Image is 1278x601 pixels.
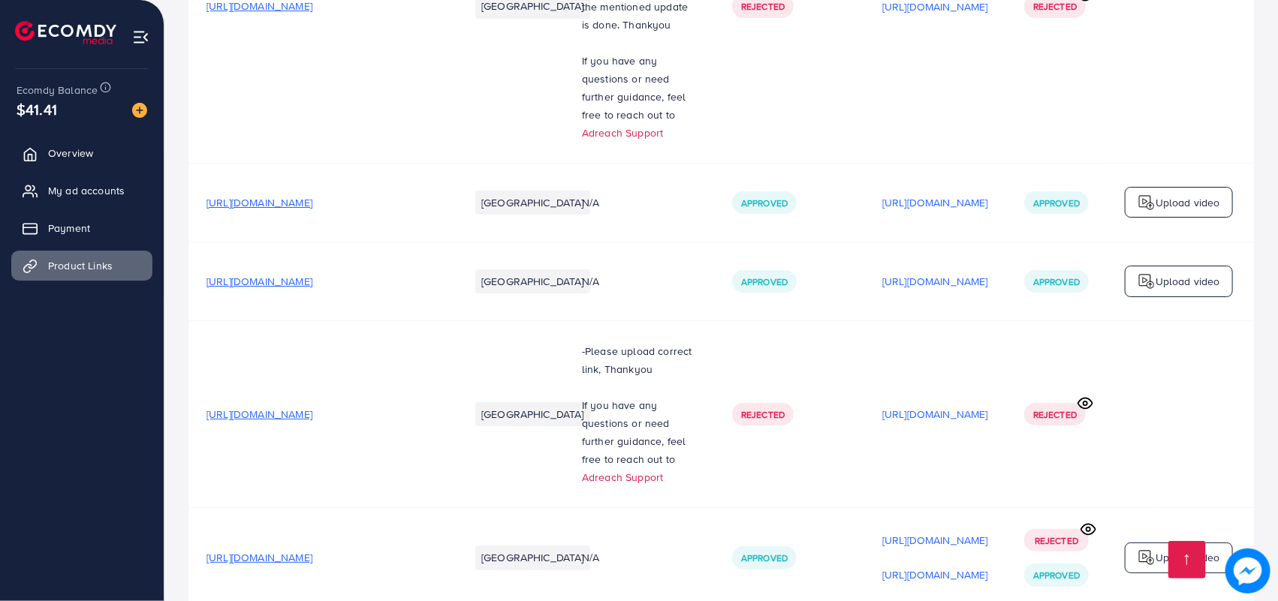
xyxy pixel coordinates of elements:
[741,408,785,421] span: Rejected
[741,551,788,564] span: Approved
[741,275,788,288] span: Approved
[1033,197,1080,209] span: Approved
[475,545,590,569] li: [GEOGRAPHIC_DATA]
[582,470,663,485] a: Adreach Support
[206,407,312,422] span: [URL][DOMAIN_NAME]
[1138,194,1156,212] img: logo
[1033,275,1080,288] span: Approved
[882,194,988,212] p: [URL][DOMAIN_NAME]
[48,146,93,161] span: Overview
[582,195,599,210] span: N/A
[11,213,152,243] a: Payment
[1138,272,1156,290] img: logo
[48,183,125,198] span: My ad accounts
[1033,408,1077,421] span: Rejected
[132,29,149,46] img: menu
[1225,548,1270,593] img: image
[882,531,988,549] p: [URL][DOMAIN_NAME]
[206,274,312,289] span: [URL][DOMAIN_NAME]
[882,272,988,290] p: [URL][DOMAIN_NAME]
[475,269,590,293] li: [GEOGRAPHIC_DATA]
[1035,534,1078,547] span: Rejected
[582,550,599,565] span: N/A
[206,195,312,210] span: [URL][DOMAIN_NAME]
[17,98,57,120] span: $41.41
[882,566,988,584] p: [URL][DOMAIN_NAME]
[741,197,788,209] span: Approved
[11,176,152,206] a: My ad accounts
[206,550,312,565] span: [URL][DOMAIN_NAME]
[1033,569,1080,581] span: Approved
[1156,272,1220,290] p: Upload video
[582,342,696,378] p: -Please upload correct link, Thankyou
[582,53,686,122] span: If you have any questions or need further guidance, feel free to reach out to
[48,258,113,273] span: Product Links
[475,402,590,426] li: [GEOGRAPHIC_DATA]
[882,405,988,423] p: [URL][DOMAIN_NAME]
[1156,548,1220,566] p: Upload video
[15,21,116,44] img: logo
[1156,194,1220,212] p: Upload video
[1138,548,1156,566] img: logo
[582,125,663,140] a: Adreach Support
[48,221,90,236] span: Payment
[11,251,152,281] a: Product Links
[582,398,686,467] span: If you have any questions or need further guidance, feel free to reach out to
[475,191,590,215] li: [GEOGRAPHIC_DATA]
[582,274,599,289] span: N/A
[17,83,98,98] span: Ecomdy Balance
[11,138,152,168] a: Overview
[132,103,147,118] img: image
